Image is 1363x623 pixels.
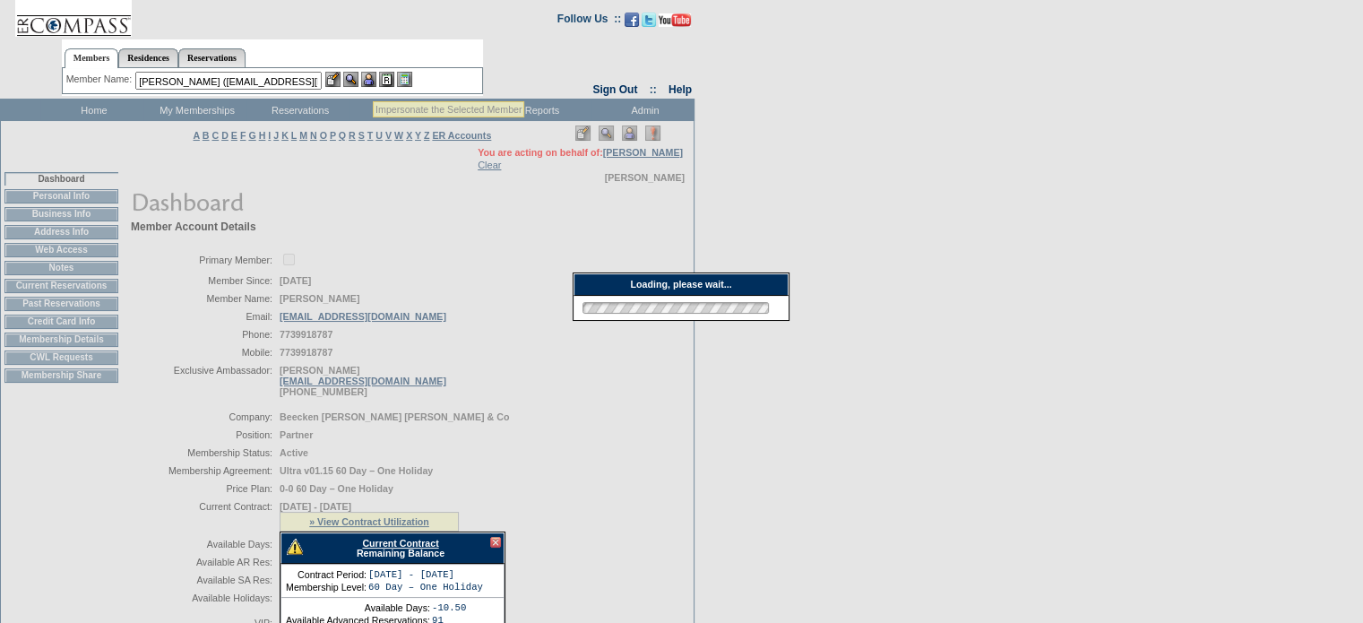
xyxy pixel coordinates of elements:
a: Subscribe to our YouTube Channel [659,18,691,29]
a: Reservations [178,48,246,67]
div: Member Name: [66,72,135,87]
img: Become our fan on Facebook [625,13,639,27]
img: There are insufficient days and/or tokens to cover this reservation [287,539,303,555]
span: :: [650,83,657,96]
a: Members [65,48,119,68]
img: b_edit.gif [325,72,341,87]
img: b_calculator.gif [397,72,412,87]
td: Membership Level: [286,582,367,593]
img: View [343,72,358,87]
td: Available Days: [286,602,430,613]
a: Sign Out [592,83,637,96]
td: [DATE] - [DATE] [368,569,483,580]
img: Reservations [379,72,394,87]
img: loading.gif [577,299,774,316]
td: Contract Period: [286,569,367,580]
img: Follow us on Twitter [642,13,656,27]
a: Become our fan on Facebook [625,18,639,29]
td: 60 Day – One Holiday [368,582,483,593]
a: Follow us on Twitter [642,18,656,29]
div: Loading, please wait... [574,273,789,296]
a: Help [669,83,692,96]
img: Subscribe to our YouTube Channel [659,13,691,27]
img: Impersonate [361,72,376,87]
div: Remaining Balance [280,532,505,564]
td: Follow Us :: [557,11,621,32]
a: Residences [118,48,178,67]
td: -10.50 [432,602,466,613]
a: Current Contract [362,538,438,549]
